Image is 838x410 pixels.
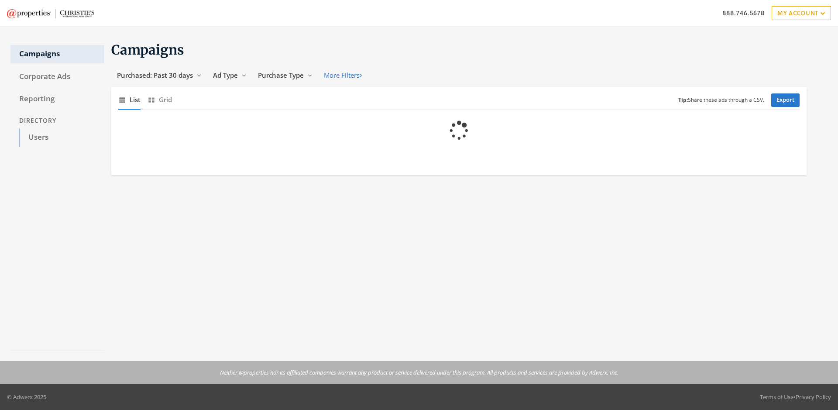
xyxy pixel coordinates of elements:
[10,90,104,108] a: Reporting
[678,96,688,103] b: Tip:
[220,368,618,377] p: Neither @properties nor its affiliated companies warrant any product or service delivered under t...
[772,6,831,20] a: My Account
[760,393,793,401] a: Terms of Use
[111,41,184,58] span: Campaigns
[10,68,104,86] a: Corporate Ads
[678,96,764,104] small: Share these ads through a CSV.
[10,113,104,129] div: Directory
[117,71,193,79] span: Purchased: Past 30 days
[111,67,207,83] button: Purchased: Past 30 days
[318,67,367,83] button: More Filters
[118,90,141,109] button: List
[7,9,94,18] img: Adwerx
[7,393,46,401] p: © Adwerx 2025
[10,45,104,63] a: Campaigns
[213,71,238,79] span: Ad Type
[159,95,172,105] span: Grid
[207,67,252,83] button: Ad Type
[258,71,304,79] span: Purchase Type
[722,8,765,17] a: 888.746.5678
[796,393,831,401] a: Privacy Policy
[760,393,831,401] div: •
[19,128,104,147] a: Users
[148,90,172,109] button: Grid
[252,67,318,83] button: Purchase Type
[130,95,141,105] span: List
[771,93,800,107] a: Export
